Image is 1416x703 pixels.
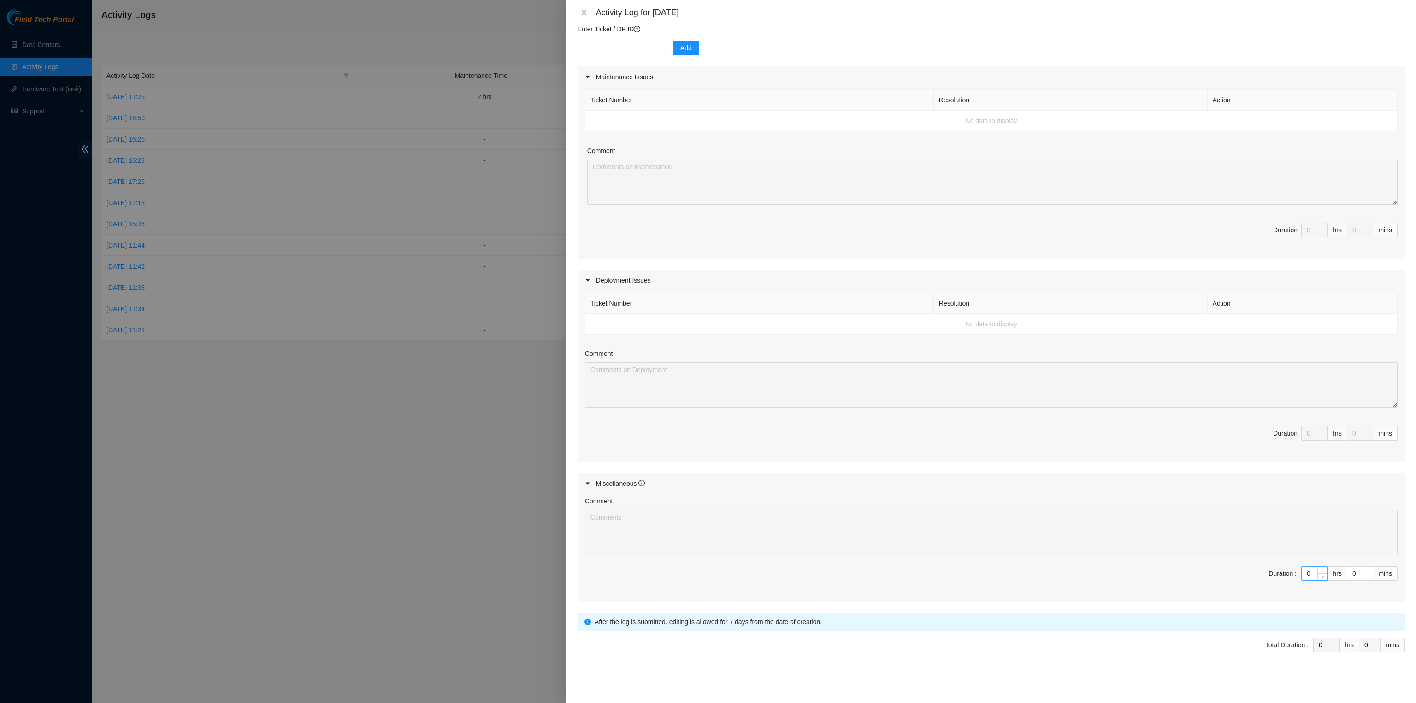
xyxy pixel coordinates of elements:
[585,90,934,111] th: Ticket Number
[585,314,1398,335] td: No data to display
[1317,567,1327,573] span: Increase Value
[634,26,640,32] span: question-circle
[585,510,1398,555] textarea: Comment
[585,496,613,506] label: Comment
[595,617,1398,627] div: After the log is submitted, editing is allowed for 7 days from the date of creation.
[596,7,1405,18] div: Activity Log for [DATE]
[1273,428,1298,438] div: Duration
[1317,573,1327,580] span: Decrease Value
[578,473,1405,494] div: Miscellaneous info-circle
[596,479,645,489] div: Miscellaneous
[585,111,1398,131] td: No data to display
[673,41,699,55] button: Add
[638,480,645,486] span: info-circle
[1373,426,1398,441] div: mins
[1320,567,1326,573] span: up
[585,349,613,359] label: Comment
[578,8,590,17] button: Close
[1340,638,1359,652] div: hrs
[1265,640,1309,650] div: Total Duration :
[585,278,590,283] span: caret-right
[1373,223,1398,237] div: mins
[585,481,590,486] span: caret-right
[585,362,1398,408] textarea: Comment
[1328,566,1347,581] div: hrs
[578,66,1405,88] div: Maintenance Issues
[580,9,588,16] span: close
[1381,638,1405,652] div: mins
[1208,90,1398,111] th: Action
[1273,225,1298,235] div: Duration
[585,74,590,80] span: caret-right
[1208,293,1398,314] th: Action
[587,160,1398,205] textarea: Comment
[680,43,692,53] span: Add
[934,90,1208,111] th: Resolution
[1268,568,1297,579] div: Duration :
[584,619,591,625] span: info-circle
[934,293,1208,314] th: Resolution
[578,24,1405,34] p: Enter Ticket / DP ID
[1328,426,1347,441] div: hrs
[1320,574,1326,580] span: down
[585,293,934,314] th: Ticket Number
[578,270,1405,291] div: Deployment Issues
[1373,566,1398,581] div: mins
[587,146,615,156] label: Comment
[1328,223,1347,237] div: hrs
